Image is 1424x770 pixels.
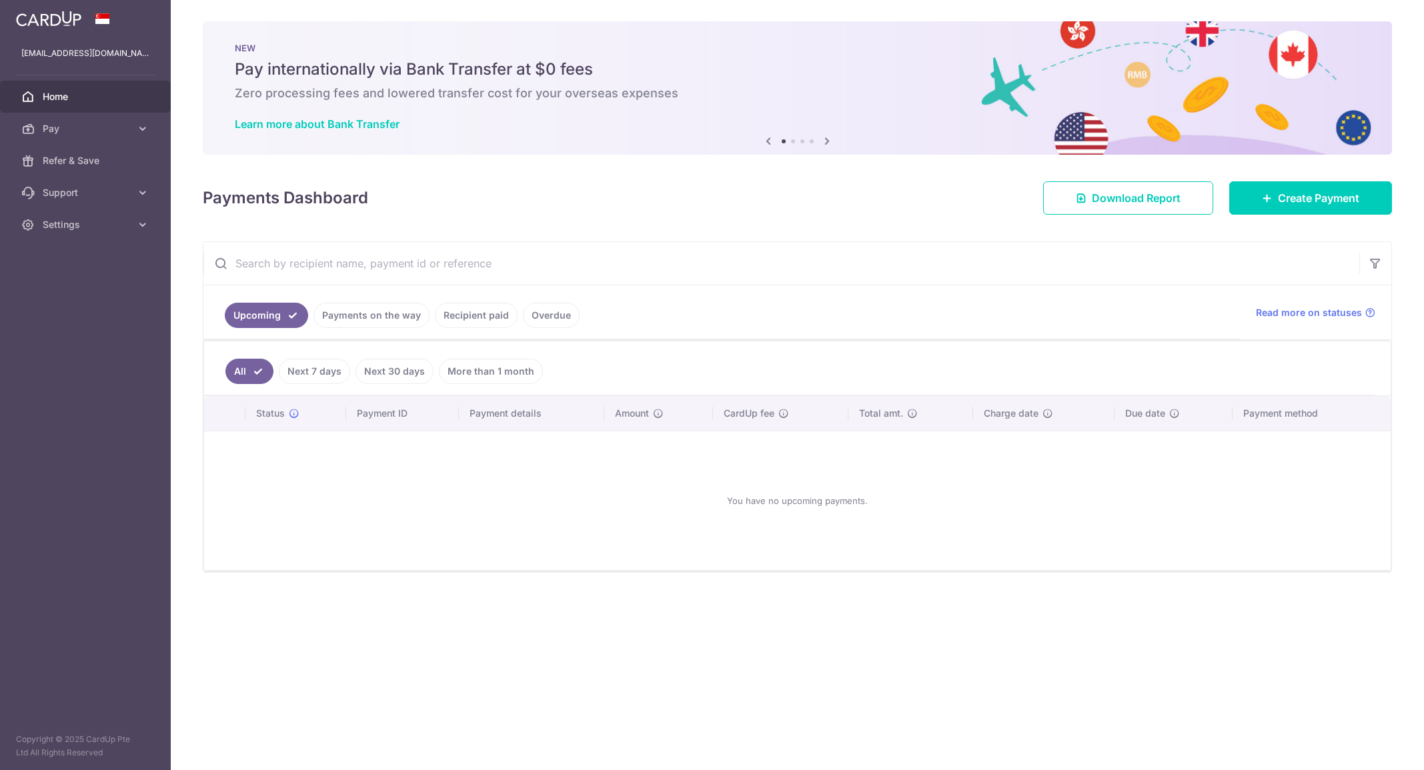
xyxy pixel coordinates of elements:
span: Download Report [1092,190,1181,206]
span: Pay [43,122,131,135]
h6: Zero processing fees and lowered transfer cost for your overseas expenses [235,85,1360,101]
p: NEW [235,43,1360,53]
img: CardUp [16,11,81,27]
img: Bank transfer banner [203,21,1392,155]
th: Payment details [459,396,604,431]
a: Next 7 days [279,359,350,384]
span: Home [43,90,131,103]
h5: Pay internationally via Bank Transfer at $0 fees [235,59,1360,80]
input: Search by recipient name, payment id or reference [203,242,1359,285]
iframe: Opens a widget where you can find more information [1339,730,1411,763]
div: You have no upcoming payments. [220,442,1375,559]
span: Total amt. [859,407,903,420]
a: Upcoming [225,303,308,328]
a: Read more on statuses [1256,306,1375,319]
a: Overdue [523,303,580,328]
span: Support [43,186,131,199]
span: Refer & Save [43,154,131,167]
a: Payments on the way [313,303,430,328]
a: Learn more about Bank Transfer [235,117,400,131]
a: Create Payment [1229,181,1392,215]
span: Settings [43,218,131,231]
th: Payment method [1233,396,1391,431]
span: Create Payment [1278,190,1359,206]
a: Download Report [1043,181,1213,215]
span: Charge date [984,407,1038,420]
a: Recipient paid [435,303,518,328]
a: More than 1 month [439,359,543,384]
a: Next 30 days [355,359,434,384]
span: Due date [1125,407,1165,420]
span: Status [256,407,285,420]
span: CardUp fee [724,407,774,420]
th: Payment ID [346,396,458,431]
span: Read more on statuses [1256,306,1362,319]
p: [EMAIL_ADDRESS][DOMAIN_NAME] [21,47,149,60]
span: Amount [615,407,649,420]
h4: Payments Dashboard [203,186,368,210]
a: All [225,359,273,384]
